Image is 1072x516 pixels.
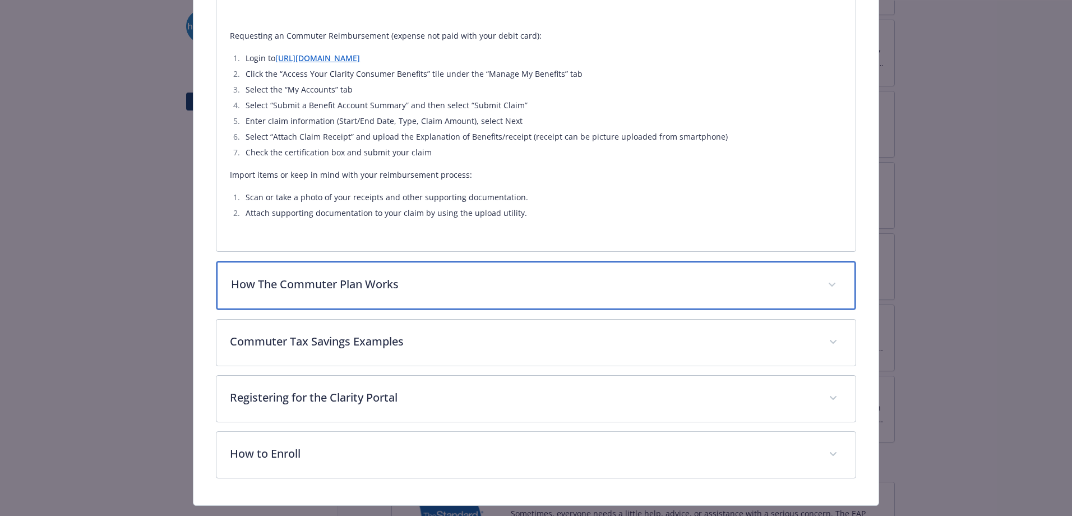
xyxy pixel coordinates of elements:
[230,333,815,350] p: Commuter Tax Savings Examples
[242,99,842,112] li: Select “Submit a Benefit Account Summary” and then select “Submit Claim”
[242,52,842,65] li: Login to
[242,114,842,128] li: Enter claim information (Start/End Date, Type, Claim Amount), select Next
[242,146,842,159] li: Check the certification box and submit your claim
[275,53,360,63] a: [URL][DOMAIN_NAME]
[242,83,842,96] li: Select the “My Accounts” tab
[216,320,856,366] div: Commuter Tax Savings Examples
[230,445,815,462] p: How to Enroll
[242,67,842,81] li: Click the “Access Your Clarity Consumer Benefits” tile under the “Manage My Benefits” tab
[216,432,856,478] div: How to Enroll
[216,261,856,310] div: How The Commuter Plan Works
[231,276,814,293] p: How The Commuter Plan Works
[242,191,842,204] li: Scan or take a photo of your receipts and other supporting documentation.
[230,29,842,43] p: Requesting an Commuter Reimbursement (expense not paid with your debit card):
[242,206,842,220] li: Attach supporting documentation to your claim by using the upload utility.
[216,20,856,251] div: How To File a Claim
[242,130,842,144] li: Select “Attach Claim Receipt” and upload the Explanation of Benefits/receipt (receipt can be pict...
[216,376,856,422] div: Registering for the Clarity Portal
[230,389,815,406] p: Registering for the Clarity Portal
[230,168,842,182] p: Import items or keep in mind with your reimbursement process:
